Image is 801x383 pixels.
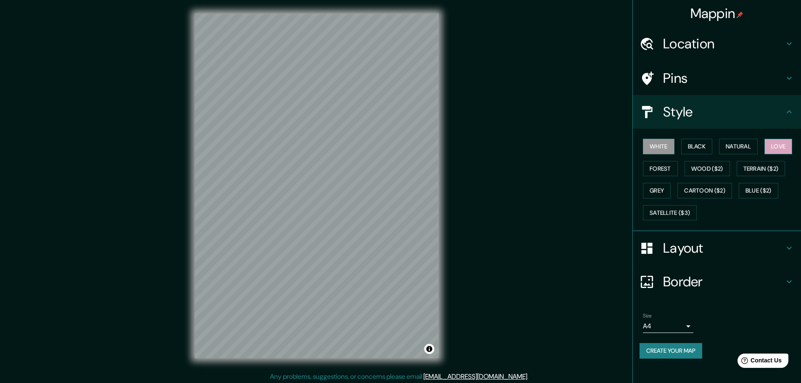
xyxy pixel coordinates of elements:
[633,95,801,129] div: Style
[633,231,801,265] div: Layout
[685,161,730,177] button: Wood ($2)
[726,350,792,374] iframe: Help widget launcher
[677,183,732,198] button: Cartoon ($2)
[270,372,529,382] p: Any problems, suggestions, or concerns please email .
[663,35,784,52] h4: Location
[643,183,671,198] button: Grey
[643,205,697,221] button: Satellite ($3)
[663,103,784,120] h4: Style
[643,320,693,333] div: A4
[633,265,801,298] div: Border
[643,161,678,177] button: Forest
[643,139,674,154] button: White
[737,11,743,18] img: pin-icon.png
[633,27,801,61] div: Location
[690,5,744,22] h4: Mappin
[195,13,439,358] canvas: Map
[681,139,713,154] button: Black
[663,273,784,290] h4: Border
[739,183,778,198] button: Blue ($2)
[663,70,784,87] h4: Pins
[529,372,530,382] div: .
[737,161,785,177] button: Terrain ($2)
[663,240,784,256] h4: Layout
[633,61,801,95] div: Pins
[719,139,758,154] button: Natural
[424,344,434,354] button: Toggle attribution
[640,343,702,359] button: Create your map
[423,372,527,381] a: [EMAIL_ADDRESS][DOMAIN_NAME]
[643,312,652,320] label: Size
[530,372,531,382] div: .
[764,139,792,154] button: Love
